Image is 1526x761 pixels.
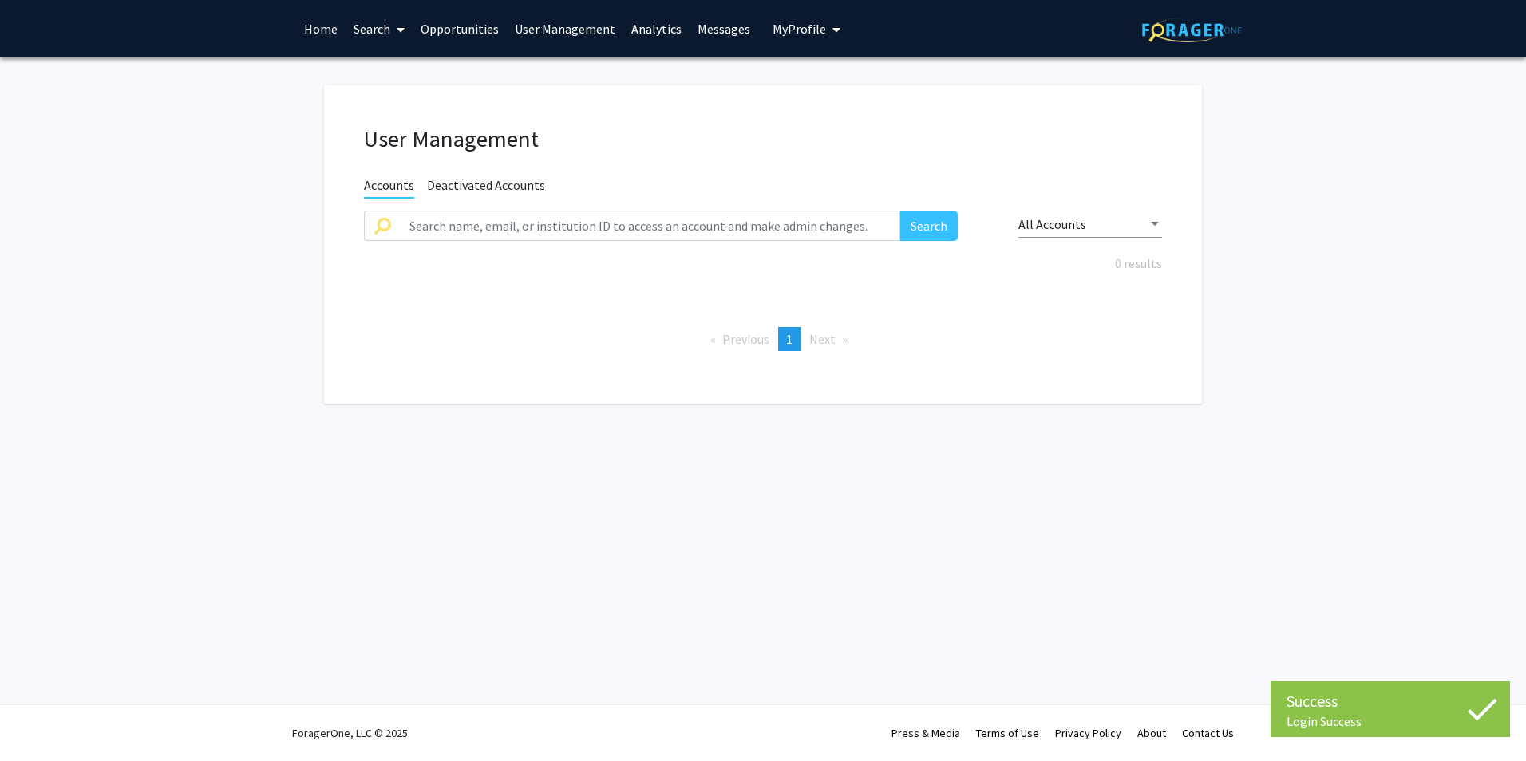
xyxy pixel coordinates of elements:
span: Deactivated Accounts [427,177,545,197]
a: Contact Us [1182,726,1234,740]
img: ForagerOne Logo [1142,18,1242,42]
h1: User Management [364,125,1162,153]
a: Terms of Use [976,726,1039,740]
a: Home [296,1,346,57]
a: User Management [507,1,623,57]
div: Login Success [1287,713,1494,729]
a: Press & Media [891,726,960,740]
a: Privacy Policy [1055,726,1121,740]
span: All Accounts [1018,216,1086,232]
span: Previous [722,331,769,347]
span: My Profile [773,21,826,37]
a: Messages [690,1,758,57]
span: Next [809,331,836,347]
span: Accounts [364,177,414,199]
a: Opportunities [413,1,507,57]
a: Analytics [623,1,690,57]
div: ForagerOne, LLC © 2025 [292,705,408,761]
input: Search name, email, or institution ID to access an account and make admin changes. [400,211,900,241]
div: Success [1287,689,1494,713]
div: 0 results [352,254,1174,273]
span: 1 [786,331,793,347]
button: Search [900,211,958,241]
a: Search [346,1,413,57]
ul: Pagination [364,327,1162,351]
a: About [1137,726,1166,740]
